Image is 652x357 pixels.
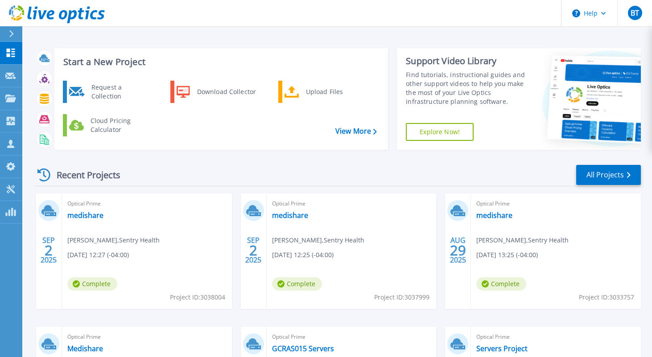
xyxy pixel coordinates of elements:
span: [PERSON_NAME] , Sentry Health [67,235,160,245]
div: Support Video Library [406,55,528,67]
a: Servers Project [476,344,528,353]
a: medishare [67,211,103,220]
span: Optical Prime [67,199,227,209]
a: View More [335,127,377,135]
div: Upload Files [301,83,367,101]
span: 29 [450,246,466,254]
span: Optical Prime [67,332,227,342]
div: AUG 2025 [450,234,466,267]
span: 2 [249,246,257,254]
a: Download Collector [170,81,262,103]
span: [PERSON_NAME] , Sentry Health [476,235,569,245]
span: [DATE] 13:25 (-04:00) [476,250,538,260]
span: [PERSON_NAME] , Sentry Health [272,235,364,245]
a: Request a Collection [63,81,154,103]
a: Cloud Pricing Calculator [63,114,154,136]
span: Complete [67,277,117,291]
span: Project ID: 3037999 [374,292,429,302]
a: Medishare [67,344,103,353]
div: Download Collector [193,83,260,101]
span: Optical Prime [476,332,635,342]
span: [DATE] 12:27 (-04:00) [67,250,129,260]
span: Optical Prime [476,199,635,209]
div: SEP 2025 [245,234,262,267]
div: SEP 2025 [40,234,57,267]
div: Request a Collection [87,83,152,101]
a: medishare [476,211,512,220]
span: 2 [45,246,53,254]
span: Optical Prime [272,332,431,342]
span: Complete [476,277,526,291]
div: Recent Projects [34,164,132,186]
div: Cloud Pricing Calculator [86,116,152,134]
a: GCRAS015 Servers [272,344,334,353]
a: All Projects [576,165,641,185]
span: BT [631,9,639,16]
span: [DATE] 12:25 (-04:00) [272,250,334,260]
span: Complete [272,277,322,291]
a: Explore Now! [406,123,474,141]
a: Upload Files [278,81,370,103]
h3: Start a New Project [63,57,376,67]
span: Project ID: 3033757 [579,292,634,302]
div: Find tutorials, instructional guides and other support videos to help you make the most of your L... [406,70,528,106]
span: Optical Prime [272,199,431,209]
a: medishare [272,211,308,220]
span: Project ID: 3038004 [170,292,225,302]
